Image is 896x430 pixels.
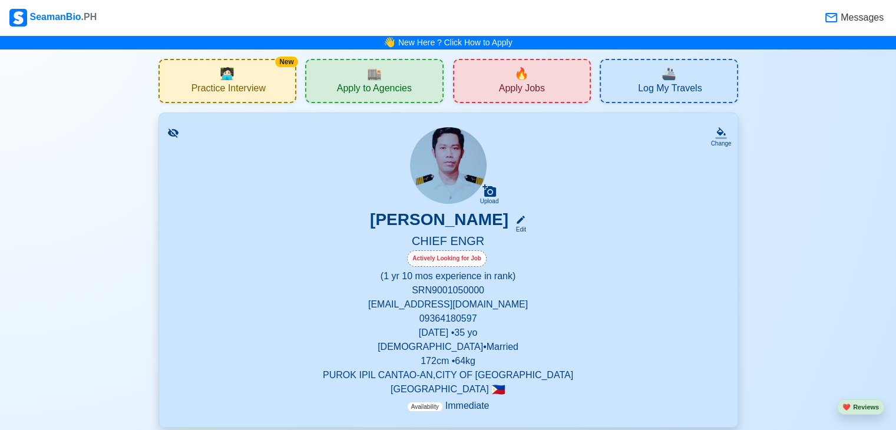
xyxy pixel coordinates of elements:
[173,326,723,340] p: [DATE] • 35 yo
[173,283,723,297] p: SRN 9001050000
[275,57,298,67] div: New
[173,354,723,368] p: 172 cm • 64 kg
[173,340,723,354] p: [DEMOGRAPHIC_DATA] • Married
[173,269,723,283] p: (1 yr 10 mos experience in rank)
[838,11,884,25] span: Messages
[842,403,851,411] span: heart
[81,12,97,22] span: .PH
[491,384,505,395] span: 🇵🇭
[398,38,513,47] a: New Here ? Click How to Apply
[9,9,97,27] div: SeamanBio
[370,210,508,234] h3: [PERSON_NAME]
[191,82,266,97] span: Practice Interview
[638,82,702,97] span: Log My Travels
[514,65,529,82] span: new
[662,65,676,82] span: travel
[407,250,487,267] div: Actively Looking for Job
[173,297,723,312] p: [EMAIL_ADDRESS][DOMAIN_NAME]
[173,368,723,382] p: PUROK IPIL CANTAO-AN,CITY OF [GEOGRAPHIC_DATA]
[511,225,526,234] div: Edit
[337,82,412,97] span: Apply to Agencies
[710,139,731,148] div: Change
[9,9,27,27] img: Logo
[367,65,382,82] span: agencies
[173,382,723,396] p: [GEOGRAPHIC_DATA]
[837,399,884,415] button: heartReviews
[220,65,234,82] span: interview
[173,312,723,326] p: 09364180597
[499,82,545,97] span: Apply Jobs
[407,399,490,413] p: Immediate
[407,402,443,412] span: Availability
[381,33,398,51] span: bell
[480,198,499,205] div: Upload
[173,234,723,250] h5: CHIEF ENGR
